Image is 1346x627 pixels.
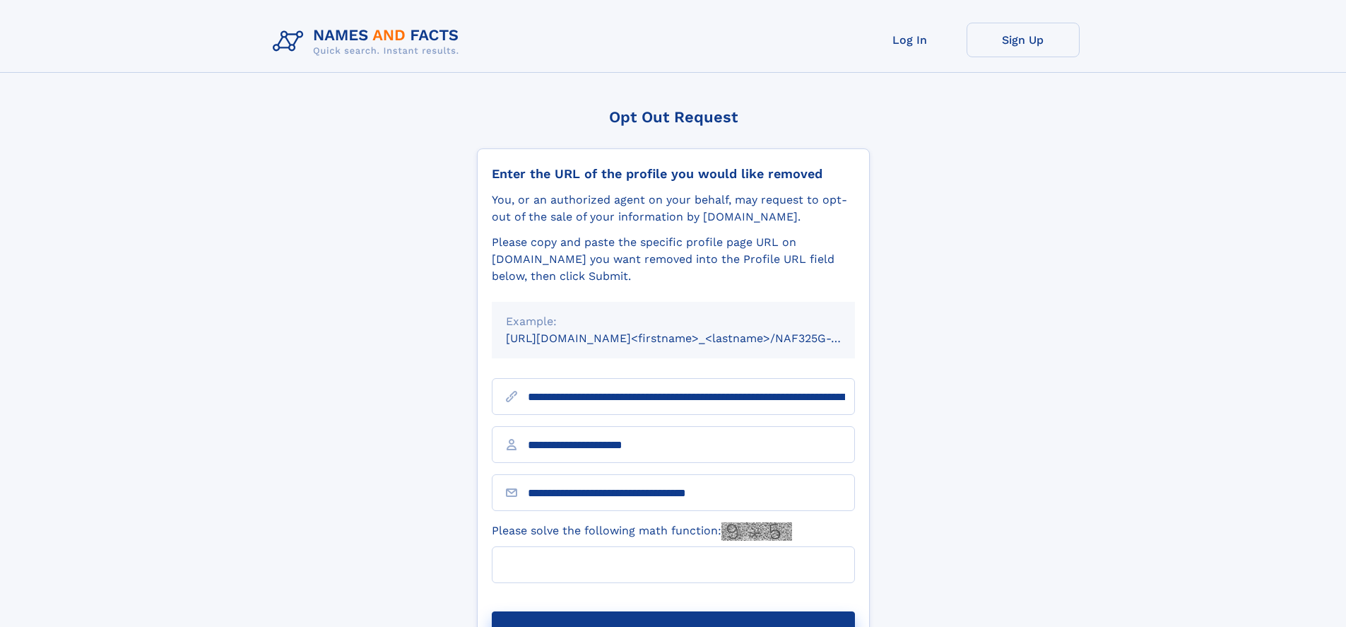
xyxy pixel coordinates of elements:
div: You, or an authorized agent on your behalf, may request to opt-out of the sale of your informatio... [492,192,855,225]
small: [URL][DOMAIN_NAME]<firstname>_<lastname>/NAF325G-xxxxxxxx [506,332,882,345]
label: Please solve the following math function: [492,522,792,541]
a: Log In [854,23,967,57]
div: Opt Out Request [477,108,870,126]
div: Example: [506,313,841,330]
div: Enter the URL of the profile you would like removed [492,166,855,182]
a: Sign Up [967,23,1080,57]
img: Logo Names and Facts [267,23,471,61]
div: Please copy and paste the specific profile page URL on [DOMAIN_NAME] you want removed into the Pr... [492,234,855,285]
